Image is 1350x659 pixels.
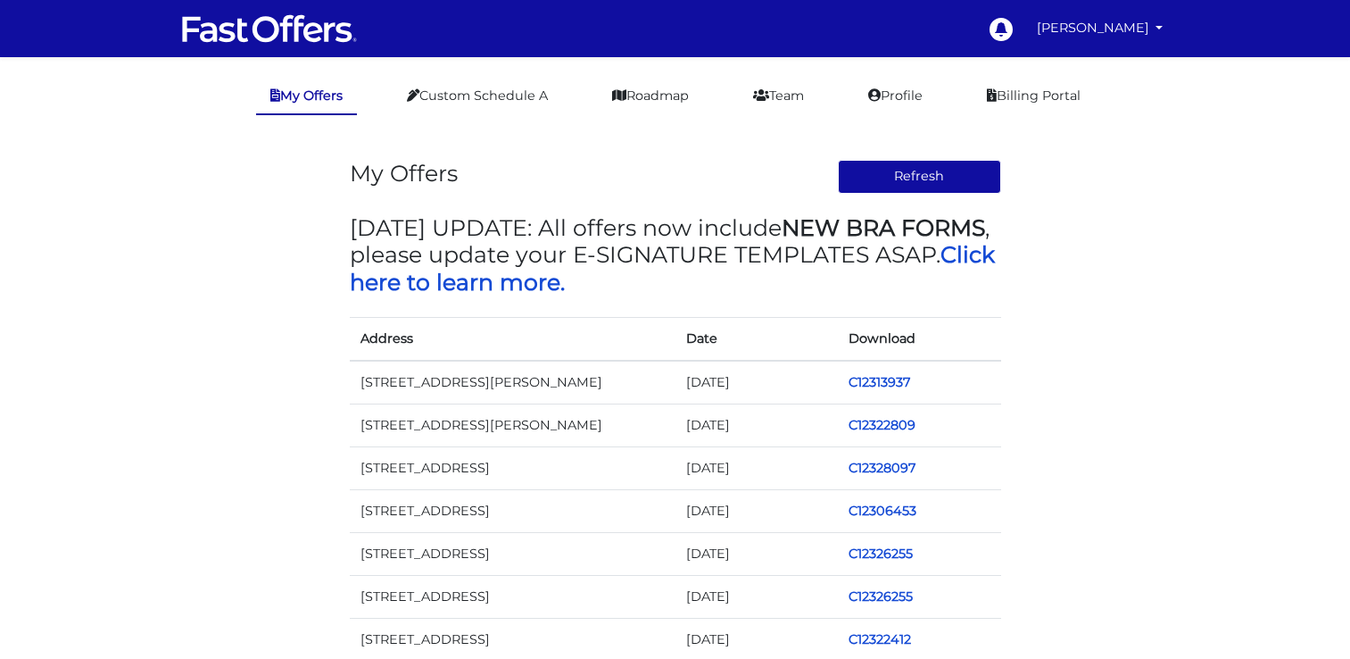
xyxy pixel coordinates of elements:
[350,489,675,532] td: [STREET_ADDRESS]
[1030,11,1171,46] a: [PERSON_NAME]
[849,546,913,562] a: C12326255
[849,631,911,647] a: C12322412
[739,79,818,113] a: Team
[350,532,675,575] td: [STREET_ADDRESS]
[350,317,675,361] th: Address
[675,361,839,405] td: [DATE]
[675,446,839,489] td: [DATE]
[350,241,995,295] a: Click here to learn more.
[675,317,839,361] th: Date
[675,532,839,575] td: [DATE]
[838,160,1001,194] button: Refresh
[350,446,675,489] td: [STREET_ADDRESS]
[854,79,937,113] a: Profile
[675,489,839,532] td: [DATE]
[849,503,916,519] a: C12306453
[838,317,1001,361] th: Download
[849,374,910,390] a: C12313937
[350,404,675,446] td: [STREET_ADDRESS][PERSON_NAME]
[350,160,458,187] h3: My Offers
[849,417,915,433] a: C12322809
[256,79,357,115] a: My Offers
[849,460,915,476] a: C12328097
[849,588,913,605] a: C12326255
[350,214,1001,296] h3: [DATE] UPDATE: All offers now include , please update your E-SIGNATURE TEMPLATES ASAP.
[675,576,839,619] td: [DATE]
[350,361,675,405] td: [STREET_ADDRESS][PERSON_NAME]
[393,79,562,113] a: Custom Schedule A
[675,404,839,446] td: [DATE]
[598,79,703,113] a: Roadmap
[350,576,675,619] td: [STREET_ADDRESS]
[973,79,1095,113] a: Billing Portal
[782,214,985,241] strong: NEW BRA FORMS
